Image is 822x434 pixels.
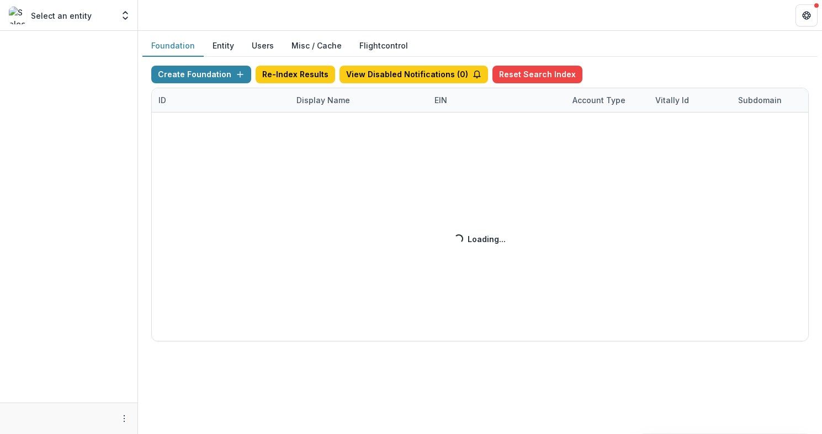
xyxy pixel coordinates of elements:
[359,40,408,51] a: Flightcontrol
[204,35,243,57] button: Entity
[283,35,351,57] button: Misc / Cache
[31,10,92,22] p: Select an entity
[243,35,283,57] button: Users
[118,412,131,425] button: More
[796,4,818,26] button: Get Help
[118,4,133,26] button: Open entity switcher
[9,7,26,24] img: Select an entity
[142,35,204,57] button: Foundation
